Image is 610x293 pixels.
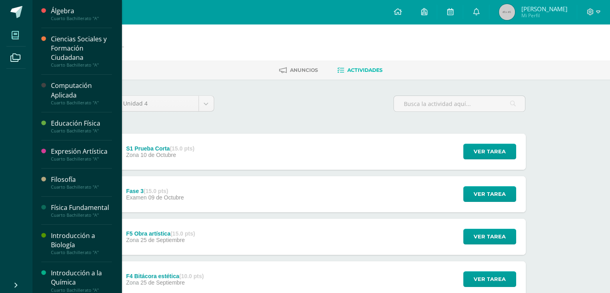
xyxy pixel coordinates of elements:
a: Anuncios [279,64,318,77]
a: Unidad 4 [117,96,214,111]
input: Busca la actividad aquí... [394,96,525,112]
div: Filosofía [51,175,112,184]
span: Zona [126,152,139,158]
div: Cuarto Bachillerato "A" [51,156,112,162]
strong: (15.0 pts) [170,230,195,237]
button: Ver tarea [463,186,516,202]
button: Ver tarea [463,229,516,244]
div: Computación Aplicada [51,81,112,100]
span: Actividades [347,67,383,73]
div: Fase 3 [126,188,184,194]
a: Introducción a la QuímicaCuarto Bachillerato "A" [51,269,112,293]
strong: (15.0 pts) [144,188,168,194]
div: Introducción a la Química [51,269,112,287]
div: Cuarto Bachillerato "A" [51,250,112,255]
div: Expresión Artística [51,147,112,156]
div: Introducción a Biología [51,231,112,250]
div: S1 Prueba Corta [126,145,194,152]
a: Física FundamentalCuarto Bachillerato "A" [51,203,112,218]
a: FilosofíaCuarto Bachillerato "A" [51,175,112,190]
div: Cuarto Bachillerato "A" [51,287,112,293]
img: 45x45 [499,4,515,20]
div: Educación Física [51,119,112,128]
a: Introducción a BiologíaCuarto Bachillerato "A" [51,231,112,255]
button: Ver tarea [463,271,516,287]
a: Expresión ArtísticaCuarto Bachillerato "A" [51,147,112,162]
span: Zona [126,279,139,286]
div: Cuarto Bachillerato "A" [51,100,112,106]
span: Ver tarea [474,187,506,201]
a: Computación AplicadaCuarto Bachillerato "A" [51,81,112,105]
span: Mi Perfil [521,12,567,19]
div: Cuarto Bachillerato "A" [51,16,112,21]
strong: (15.0 pts) [170,145,194,152]
span: Examen [126,194,146,201]
span: 25 de Septiembre [140,279,185,286]
div: Cuarto Bachillerato "A" [51,62,112,68]
div: Física Fundamental [51,203,112,212]
button: Ver tarea [463,144,516,159]
div: Álgebra [51,6,112,16]
div: Cuarto Bachillerato "A" [51,184,112,190]
span: Ver tarea [474,229,506,244]
span: 09 de Octubre [148,194,184,201]
a: Actividades [337,64,383,77]
span: Unidad 4 [123,96,193,111]
div: Cuarto Bachillerato "A" [51,212,112,218]
a: ÁlgebraCuarto Bachillerato "A" [51,6,112,21]
div: Cuarto Bachillerato "A" [51,128,112,134]
span: Zona [126,237,139,243]
div: F4 Bitácora estética [126,273,204,279]
span: Anuncios [290,67,318,73]
strong: (10.0 pts) [179,273,204,279]
div: F5 Obra artística [126,230,195,237]
span: Ver tarea [474,144,506,159]
span: [PERSON_NAME] [521,5,567,13]
div: Ciencias Sociales y Formación Ciudadana [51,35,112,62]
span: Ver tarea [474,272,506,287]
a: Ciencias Sociales y Formación CiudadanaCuarto Bachillerato "A" [51,35,112,68]
a: Educación FísicaCuarto Bachillerato "A" [51,119,112,134]
span: 10 de Octubre [140,152,176,158]
span: 25 de Septiembre [140,237,185,243]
